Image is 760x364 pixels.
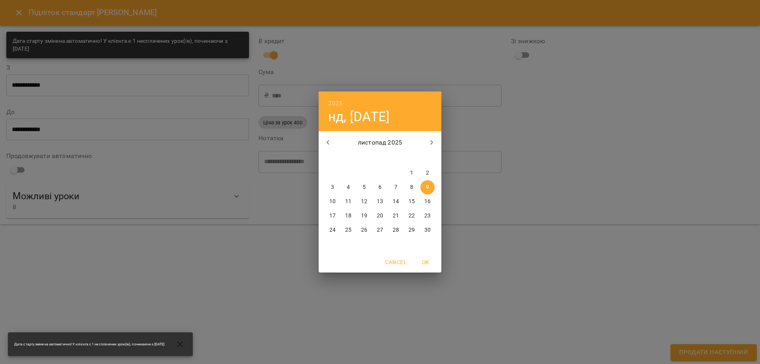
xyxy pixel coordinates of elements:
span: нд [420,154,435,162]
span: вт [341,154,355,162]
button: 22 [405,209,419,223]
span: сб [405,154,419,162]
p: 21 [393,212,399,220]
button: 30 [420,223,435,237]
p: 4 [347,183,350,191]
p: 1 [410,169,413,177]
button: нд, [DATE] [328,109,389,125]
p: 10 [329,198,336,206]
p: 27 [377,226,383,234]
button: 11 [341,194,355,209]
p: 20 [377,212,383,220]
button: 19 [357,209,371,223]
p: 2 [426,169,429,177]
span: пн [325,154,340,162]
button: 29 [405,223,419,237]
span: OK [416,257,435,267]
button: 12 [357,194,371,209]
button: 16 [420,194,435,209]
button: 27 [373,223,387,237]
p: листопад 2025 [338,138,423,147]
button: 2025 [328,98,343,109]
p: 15 [408,198,415,206]
p: 29 [408,226,415,234]
button: 6 [373,180,387,194]
p: 19 [361,212,367,220]
p: 23 [424,212,431,220]
p: 28 [393,226,399,234]
button: 7 [389,180,403,194]
button: 4 [341,180,355,194]
button: 1 [405,166,419,180]
p: 25 [345,226,351,234]
button: Cancel [382,255,410,269]
span: ср [357,154,371,162]
button: 15 [405,194,419,209]
span: Cancel [385,257,407,267]
p: 26 [361,226,367,234]
p: 8 [410,183,413,191]
button: 8 [405,180,419,194]
p: 18 [345,212,351,220]
button: 24 [325,223,340,237]
button: 26 [357,223,371,237]
p: 24 [329,226,336,234]
span: чт [373,154,387,162]
p: 3 [331,183,334,191]
button: 17 [325,209,340,223]
button: 5 [357,180,371,194]
p: 5 [363,183,366,191]
p: 9 [426,183,429,191]
button: 18 [341,209,355,223]
button: 10 [325,194,340,209]
button: 20 [373,209,387,223]
button: 9 [420,180,435,194]
button: 3 [325,180,340,194]
span: пт [389,154,403,162]
button: 23 [420,209,435,223]
button: OK [413,255,438,269]
button: 25 [341,223,355,237]
span: Дата старту змінена автоматично! У клієнта є 1 несплачених урок(ів), починаючи з [DATE] [14,342,164,347]
p: 12 [361,198,367,206]
button: 14 [389,194,403,209]
p: 7 [394,183,397,191]
p: 6 [378,183,382,191]
p: 16 [424,198,431,206]
p: 11 [345,198,351,206]
button: 2 [420,166,435,180]
p: 17 [329,212,336,220]
button: 21 [389,209,403,223]
p: 22 [408,212,415,220]
button: 13 [373,194,387,209]
p: 30 [424,226,431,234]
p: 14 [393,198,399,206]
p: 13 [377,198,383,206]
button: 28 [389,223,403,237]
